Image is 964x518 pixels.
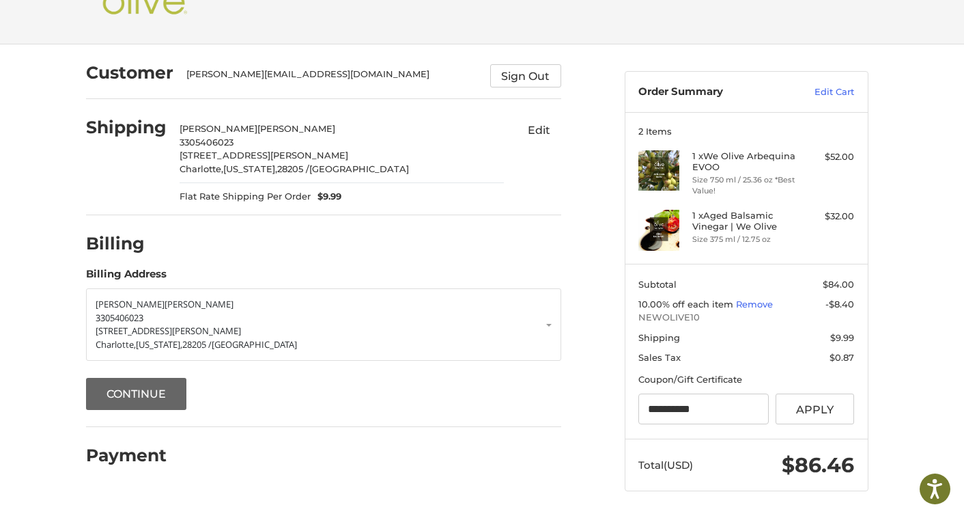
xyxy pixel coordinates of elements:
a: Edit Cart [785,85,854,99]
button: Apply [776,394,855,424]
span: $84.00 [823,279,854,290]
span: [PERSON_NAME] [165,298,233,310]
span: Charlotte, [180,163,223,174]
input: Gift Certificate or Coupon Code [638,394,769,424]
span: 3305406023 [96,312,143,324]
div: [PERSON_NAME][EMAIL_ADDRESS][DOMAIN_NAME] [186,68,477,87]
span: [PERSON_NAME] [180,123,257,134]
h4: 1 x We Olive Arbequina EVOO [692,150,797,173]
button: Sign Out [490,64,561,87]
span: [US_STATE], [136,338,182,351]
span: Subtotal [638,279,677,290]
h2: Customer [86,62,173,83]
span: NEWOLIVE10 [638,311,854,325]
span: 10.00% off each item [638,299,736,310]
span: [GEOGRAPHIC_DATA] [212,338,297,351]
span: Flat Rate Shipping Per Order [180,190,311,204]
span: 28205 / [277,163,309,174]
span: -$8.40 [825,299,854,310]
h2: Payment [86,445,167,466]
span: Shipping [638,332,680,343]
span: Charlotte, [96,338,136,351]
span: Total (USD) [638,459,693,472]
h3: 2 Items [638,126,854,137]
a: Enter or select a different address [86,288,561,361]
li: Size 750 ml / 25.36 oz *Best Value! [692,174,797,197]
span: [STREET_ADDRESS][PERSON_NAME] [180,150,348,161]
button: Open LiveChat chat widget [157,18,173,34]
button: Continue [86,378,187,410]
h2: Billing [86,233,166,254]
div: $52.00 [800,150,854,164]
a: Remove [736,299,773,310]
span: $9.99 [830,332,854,343]
span: Sales Tax [638,352,681,363]
span: 28205 / [182,338,212,351]
h2: Shipping [86,117,167,138]
legend: Billing Address [86,267,167,288]
span: [PERSON_NAME] [96,298,165,310]
span: 3305406023 [180,137,233,148]
span: [PERSON_NAME] [257,123,335,134]
li: Size 375 ml / 12.75 oz [692,234,797,245]
span: [GEOGRAPHIC_DATA] [309,163,409,174]
span: $9.99 [311,190,341,204]
div: $32.00 [800,210,854,223]
span: [US_STATE], [223,163,277,174]
span: $0.87 [830,352,854,363]
h4: 1 x Aged Balsamic Vinegar | We Olive [692,210,797,232]
span: $86.46 [782,452,854,478]
button: Edit [518,119,561,141]
h3: Order Summary [638,85,785,99]
span: [STREET_ADDRESS][PERSON_NAME] [96,325,241,337]
p: We're away right now. Please check back later! [19,21,154,31]
div: Coupon/Gift Certificate [638,373,854,387]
